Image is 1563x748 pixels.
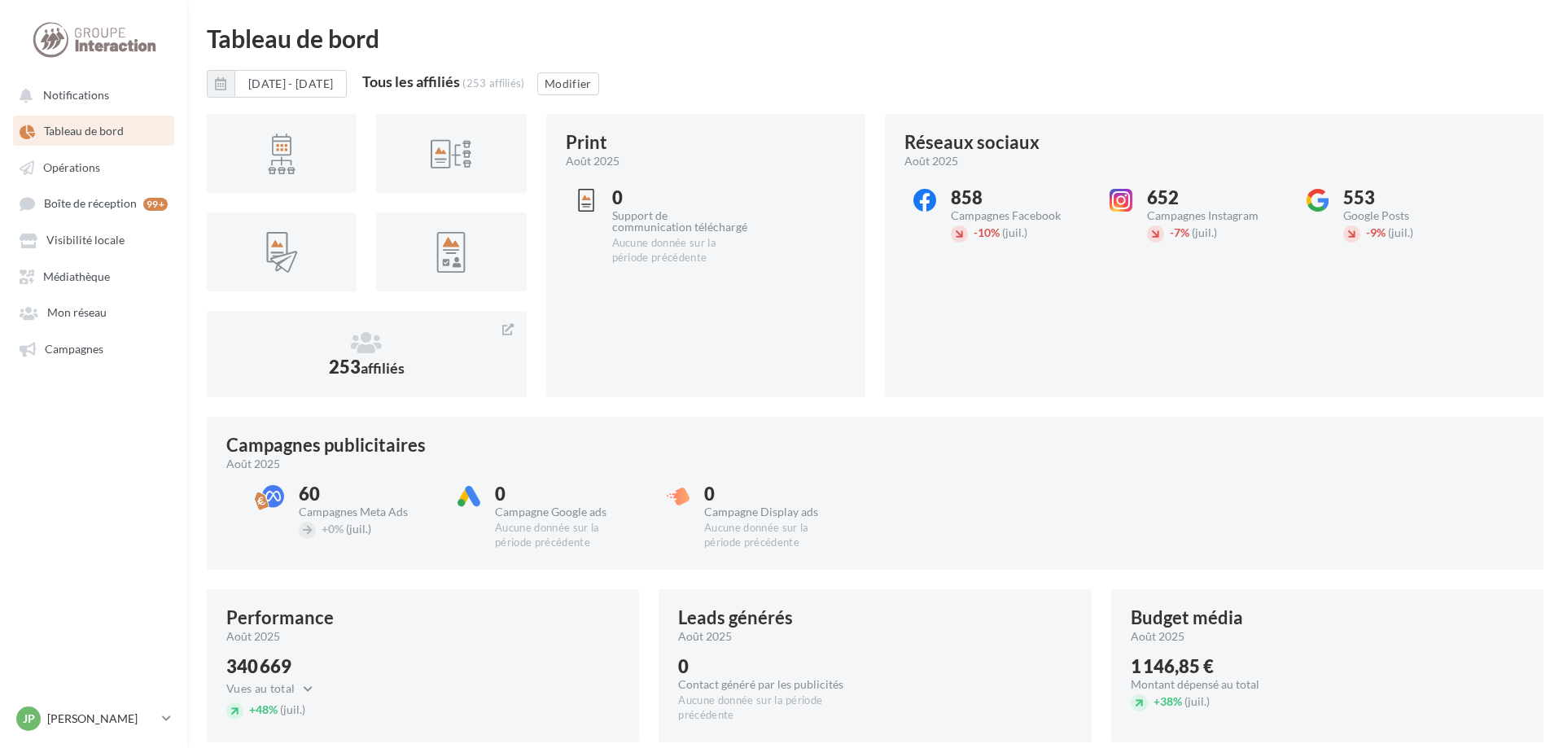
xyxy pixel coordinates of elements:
[1154,694,1160,708] span: +
[904,133,1040,151] div: Réseaux sociaux
[1131,679,1259,690] div: Montant dépensé au total
[1154,694,1182,708] span: 38%
[299,485,435,503] div: 60
[704,521,840,550] div: Aucune donnée sur la période précédente
[566,133,607,151] div: Print
[226,628,280,645] span: août 2025
[678,679,861,690] div: Contact généré par les publicités
[951,189,1087,207] div: 858
[678,628,732,645] span: août 2025
[1343,210,1479,221] div: Google Posts
[974,225,978,239] span: -
[47,306,107,320] span: Mon réseau
[1131,658,1259,676] div: 1 146,85 €
[249,702,256,716] span: +
[45,342,103,356] span: Campagnes
[704,506,840,518] div: Campagne Display ads
[249,702,278,716] span: 48%
[1366,225,1386,239] span: 9%
[537,72,599,95] button: Modifier
[44,125,124,138] span: Tableau de bord
[43,269,110,283] span: Médiathèque
[1343,189,1479,207] div: 553
[1147,189,1283,207] div: 652
[280,702,305,716] span: (juil.)
[495,485,631,503] div: 0
[1170,225,1189,239] span: 7%
[299,506,435,518] div: Campagnes Meta Ads
[322,522,344,536] span: 0%
[226,609,334,627] div: Performance
[207,70,347,98] button: [DATE] - [DATE]
[10,334,177,363] a: Campagnes
[226,679,322,698] button: Vues au total
[462,77,525,90] div: (253 affiliés)
[1192,225,1217,239] span: (juil.)
[226,456,280,472] span: août 2025
[1002,225,1027,239] span: (juil.)
[10,225,177,254] a: Visibilité locale
[678,609,793,627] div: Leads générés
[10,261,177,291] a: Médiathèque
[1184,694,1210,708] span: (juil.)
[1388,225,1413,239] span: (juil.)
[47,711,155,727] p: [PERSON_NAME]
[226,658,322,676] div: 340 669
[23,711,35,727] span: JP
[495,521,631,550] div: Aucune donnée sur la période précédente
[329,356,405,378] span: 253
[1131,628,1184,645] span: août 2025
[678,658,861,676] div: 0
[612,236,748,265] div: Aucune donnée sur la période précédente
[1131,609,1243,627] div: Budget média
[10,188,177,218] a: Boîte de réception 99+
[13,703,174,734] a: JP [PERSON_NAME]
[10,116,177,145] a: Tableau de bord
[566,153,620,169] span: août 2025
[43,88,109,102] span: Notifications
[974,225,1000,239] span: 10%
[904,153,958,169] span: août 2025
[678,693,861,723] div: Aucune donnée sur la période précédente
[143,198,168,211] div: 99+
[226,436,426,454] div: Campagnes publicitaires
[1147,210,1283,221] div: Campagnes Instagram
[951,210,1087,221] div: Campagnes Facebook
[322,522,328,536] span: +
[612,210,748,233] div: Support de communication téléchargé
[10,152,177,182] a: Opérations
[10,80,171,109] button: Notifications
[346,522,371,536] span: (juil.)
[1170,225,1174,239] span: -
[361,359,405,377] span: affiliés
[704,485,840,503] div: 0
[612,189,748,207] div: 0
[495,506,631,518] div: Campagne Google ads
[207,26,1543,50] div: Tableau de bord
[234,70,347,98] button: [DATE] - [DATE]
[46,234,125,247] span: Visibilité locale
[43,160,100,174] span: Opérations
[362,74,460,89] div: Tous les affiliés
[44,197,137,211] span: Boîte de réception
[10,297,177,326] a: Mon réseau
[1366,225,1370,239] span: -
